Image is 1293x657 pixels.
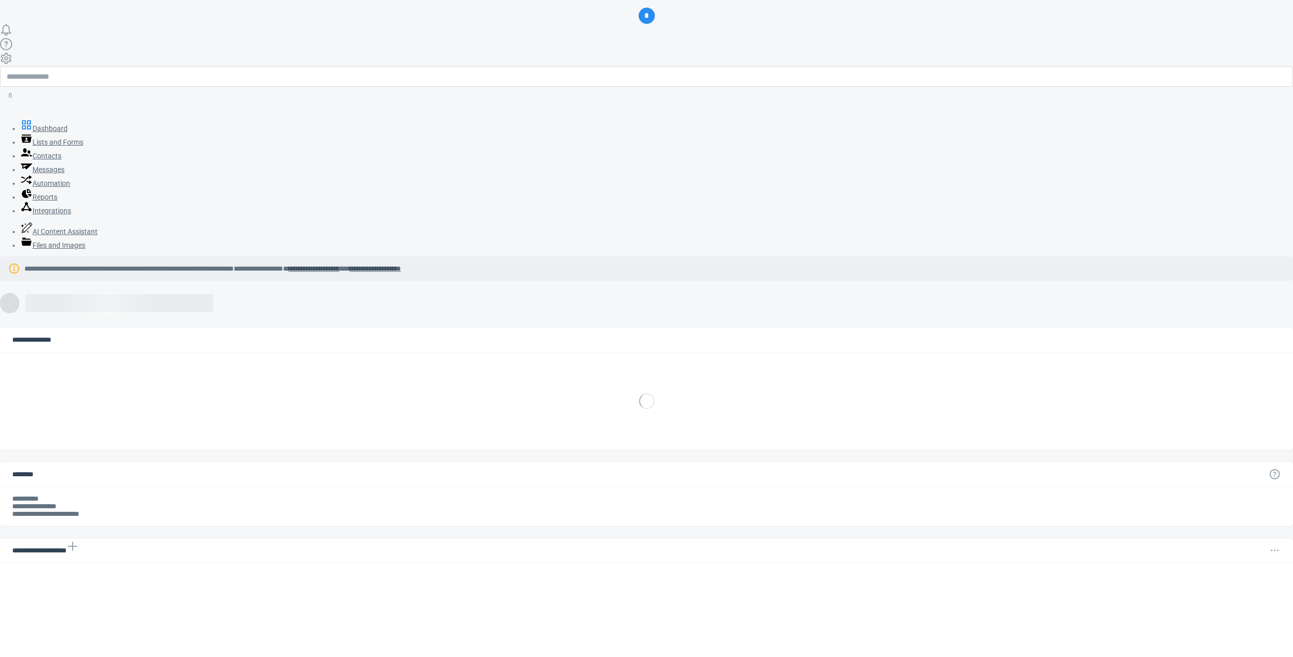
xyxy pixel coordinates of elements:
[20,207,71,215] a: Integrations
[33,193,57,201] span: Reports
[20,227,98,236] a: AI Content Assistant
[33,124,68,133] span: Dashboard
[33,138,83,146] span: Lists and Forms
[20,152,61,160] a: Contacts
[33,227,98,236] span: AI Content Assistant
[33,166,65,174] span: Messages
[20,193,57,201] a: Reports
[20,138,83,146] a: Lists and Forms
[20,124,68,133] a: Dashboard
[20,179,70,187] a: Automation
[20,241,85,249] a: Files and Images
[33,207,71,215] span: Integrations
[33,179,70,187] span: Automation
[33,241,85,249] span: Files and Images
[33,152,61,160] span: Contacts
[20,166,65,174] a: Messages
